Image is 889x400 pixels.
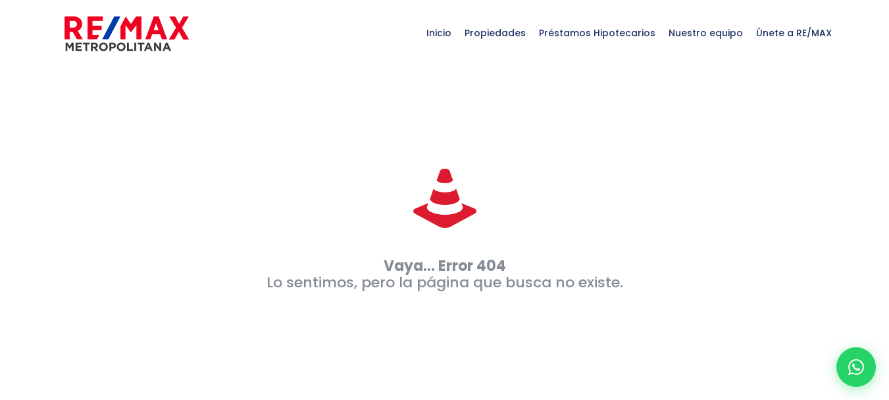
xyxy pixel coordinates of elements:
[532,13,662,53] span: Préstamos Hipotecarios
[420,13,458,53] span: Inicio
[458,13,532,53] span: Propiedades
[64,14,189,53] img: remax-metropolitana-logo
[662,13,749,53] span: Nuestro equipo
[384,256,506,276] strong: Vaya... Error 404
[749,13,838,53] span: Únete a RE/MAX
[51,258,838,291] p: Lo sentimos, pero la página que busca no existe.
